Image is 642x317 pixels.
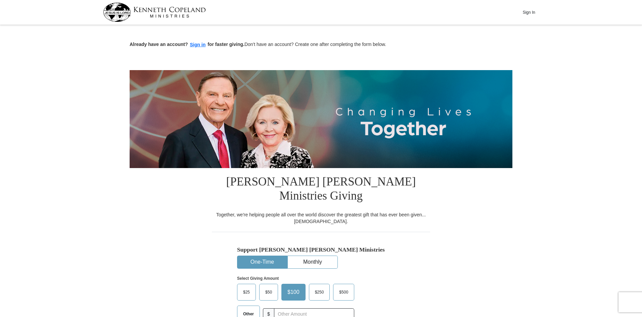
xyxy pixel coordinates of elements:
strong: Select Giving Amount [237,276,279,281]
span: $500 [336,287,352,297]
img: kcm-header-logo.svg [103,3,206,22]
button: Sign In [519,7,539,17]
span: $25 [240,287,253,297]
span: $100 [284,287,303,297]
div: Together, we're helping people all over the world discover the greatest gift that has ever been g... [212,211,430,225]
button: Sign in [188,41,208,49]
button: One-Time [237,256,287,268]
button: Monthly [288,256,337,268]
h5: Support [PERSON_NAME] [PERSON_NAME] Ministries [237,246,405,253]
span: $250 [312,287,327,297]
p: Don't have an account? Create one after completing the form below. [130,41,512,49]
h1: [PERSON_NAME] [PERSON_NAME] Ministries Giving [212,168,430,211]
strong: Already have an account? for faster giving. [130,42,244,47]
span: $50 [262,287,275,297]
